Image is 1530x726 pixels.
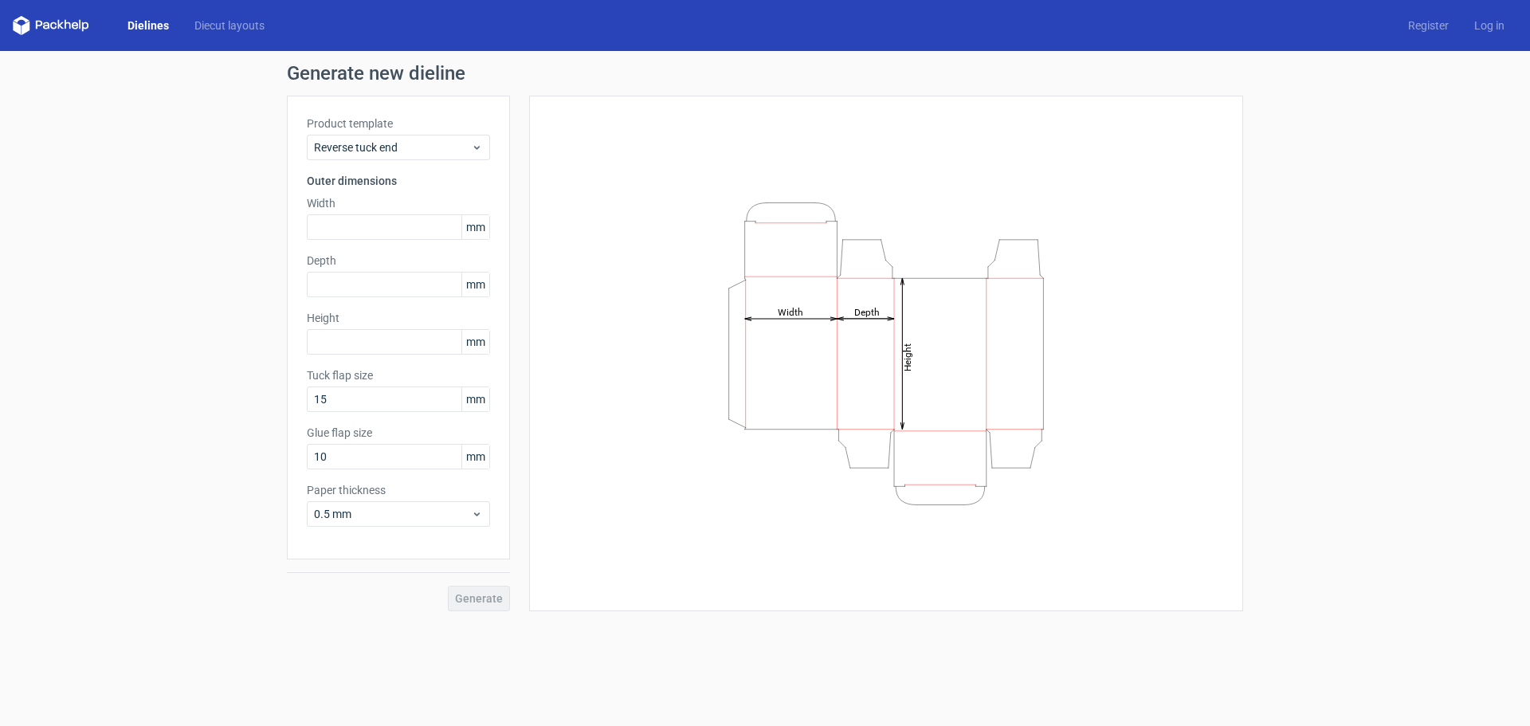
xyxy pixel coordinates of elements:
[1461,18,1517,33] a: Log in
[307,367,490,383] label: Tuck flap size
[307,425,490,441] label: Glue flap size
[461,273,489,296] span: mm
[461,387,489,411] span: mm
[307,116,490,131] label: Product template
[307,253,490,269] label: Depth
[287,64,1243,83] h1: Generate new dieline
[307,482,490,498] label: Paper thickness
[314,506,471,522] span: 0.5 mm
[461,330,489,354] span: mm
[854,306,880,317] tspan: Depth
[314,139,471,155] span: Reverse tuck end
[902,343,913,371] tspan: Height
[307,195,490,211] label: Width
[182,18,277,33] a: Diecut layouts
[307,310,490,326] label: Height
[778,306,803,317] tspan: Width
[461,215,489,239] span: mm
[115,18,182,33] a: Dielines
[461,445,489,469] span: mm
[1395,18,1461,33] a: Register
[307,173,490,189] h3: Outer dimensions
